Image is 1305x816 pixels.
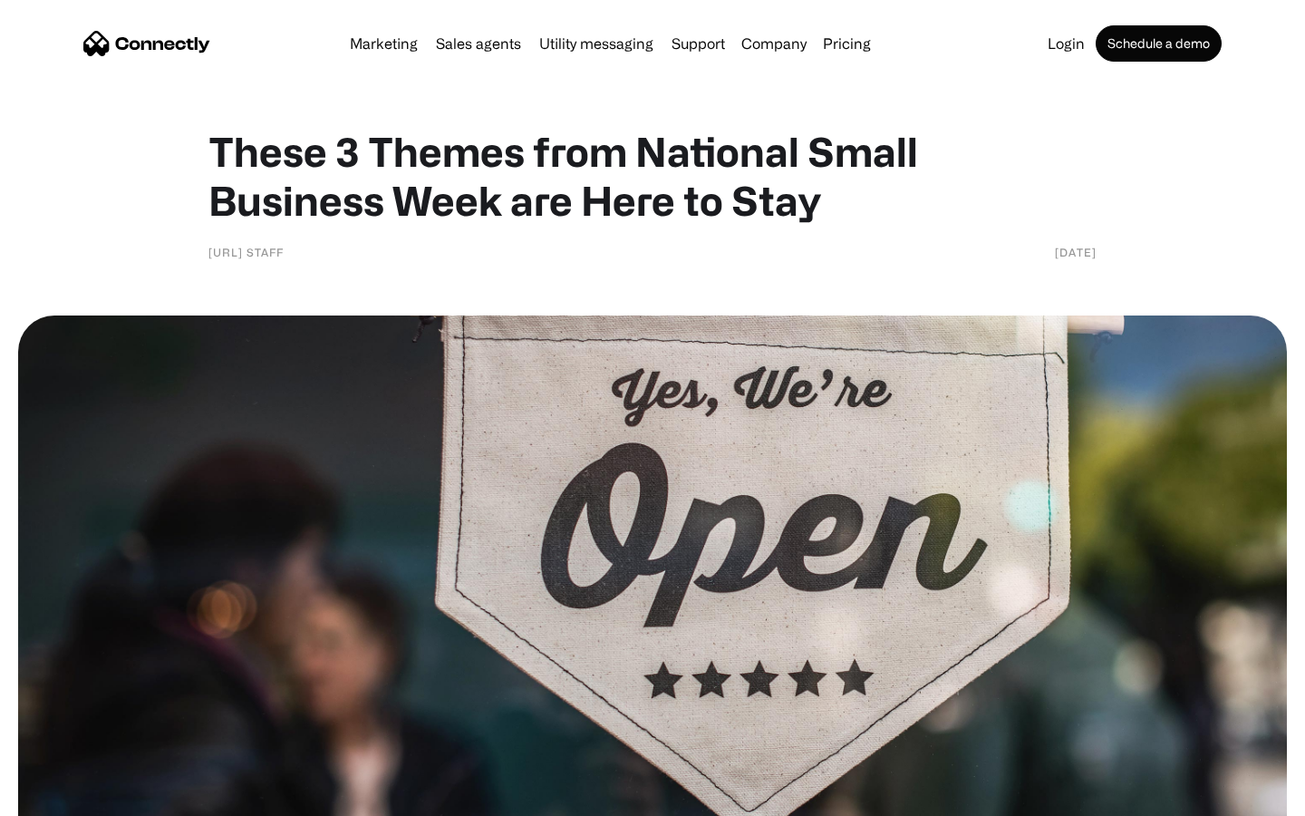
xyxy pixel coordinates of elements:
[736,31,812,56] div: Company
[343,36,425,51] a: Marketing
[1096,25,1222,62] a: Schedule a demo
[429,36,528,51] a: Sales agents
[664,36,732,51] a: Support
[741,31,807,56] div: Company
[1055,243,1097,261] div: [DATE]
[208,127,1097,225] h1: These 3 Themes from National Small Business Week are Here to Stay
[83,30,210,57] a: home
[532,36,661,51] a: Utility messaging
[816,36,878,51] a: Pricing
[36,784,109,810] ul: Language list
[208,243,284,261] div: [URL] Staff
[1040,36,1092,51] a: Login
[18,784,109,810] aside: Language selected: English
